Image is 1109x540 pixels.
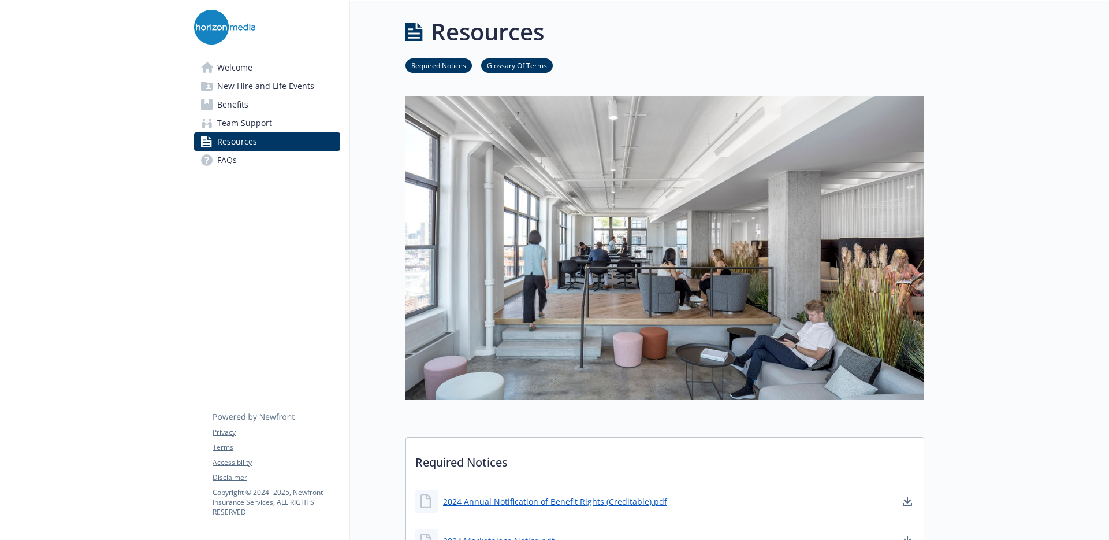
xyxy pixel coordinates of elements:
a: Welcome [194,58,340,77]
a: New Hire and Life Events [194,77,340,95]
a: Terms [213,442,340,453]
span: Benefits [217,95,248,114]
a: Accessibility [213,457,340,468]
a: Privacy [213,427,340,438]
p: Copyright © 2024 - 2025 , Newfront Insurance Services, ALL RIGHTS RESERVED [213,487,340,517]
span: New Hire and Life Events [217,77,314,95]
a: Team Support [194,114,340,132]
a: Disclaimer [213,472,340,483]
a: Resources [194,132,340,151]
a: Required Notices [405,60,472,71]
h1: Resources [431,14,544,49]
a: Glossary Of Terms [481,60,553,71]
p: Required Notices [406,438,924,480]
a: download document [900,494,914,508]
span: FAQs [217,151,237,169]
a: 2024 Annual Notification of Benefit Rights (Creditable).pdf [443,495,667,508]
a: FAQs [194,151,340,169]
a: Benefits [194,95,340,114]
span: Resources [217,132,257,151]
img: resources page banner [405,96,924,400]
span: Welcome [217,58,252,77]
span: Team Support [217,114,272,132]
